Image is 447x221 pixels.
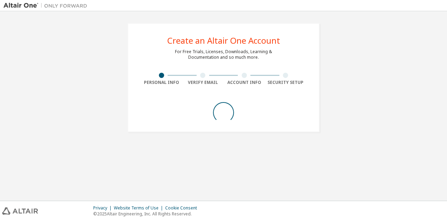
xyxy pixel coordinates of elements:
[165,205,201,211] div: Cookie Consent
[93,205,114,211] div: Privacy
[3,2,91,9] img: Altair One
[2,207,38,215] img: altair_logo.svg
[141,80,182,85] div: Personal Info
[223,80,265,85] div: Account Info
[114,205,165,211] div: Website Terms of Use
[182,80,224,85] div: Verify Email
[93,211,201,217] p: © 2025 Altair Engineering, Inc. All Rights Reserved.
[175,49,272,60] div: For Free Trials, Licenses, Downloads, Learning & Documentation and so much more.
[265,80,307,85] div: Security Setup
[167,36,280,45] div: Create an Altair One Account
